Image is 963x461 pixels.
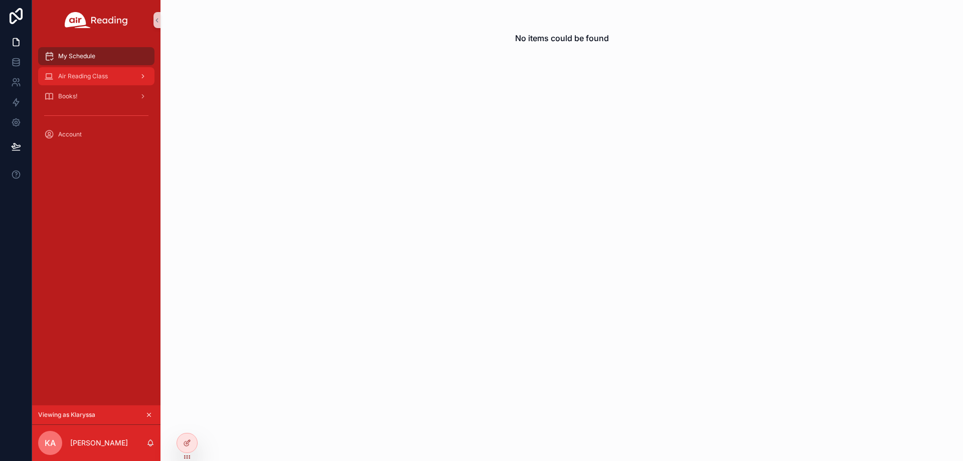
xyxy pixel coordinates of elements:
span: My Schedule [58,52,95,60]
a: Books! [38,87,154,105]
span: Account [58,130,82,138]
p: [PERSON_NAME] [70,438,128,448]
h2: No items could be found [515,32,609,44]
a: Air Reading Class [38,67,154,85]
a: My Schedule [38,47,154,65]
span: Viewing as Klaryssa [38,411,95,419]
div: scrollable content [32,40,160,157]
span: KA [45,437,56,449]
img: App logo [65,12,128,28]
span: Air Reading Class [58,72,108,80]
a: Account [38,125,154,143]
span: Books! [58,92,77,100]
